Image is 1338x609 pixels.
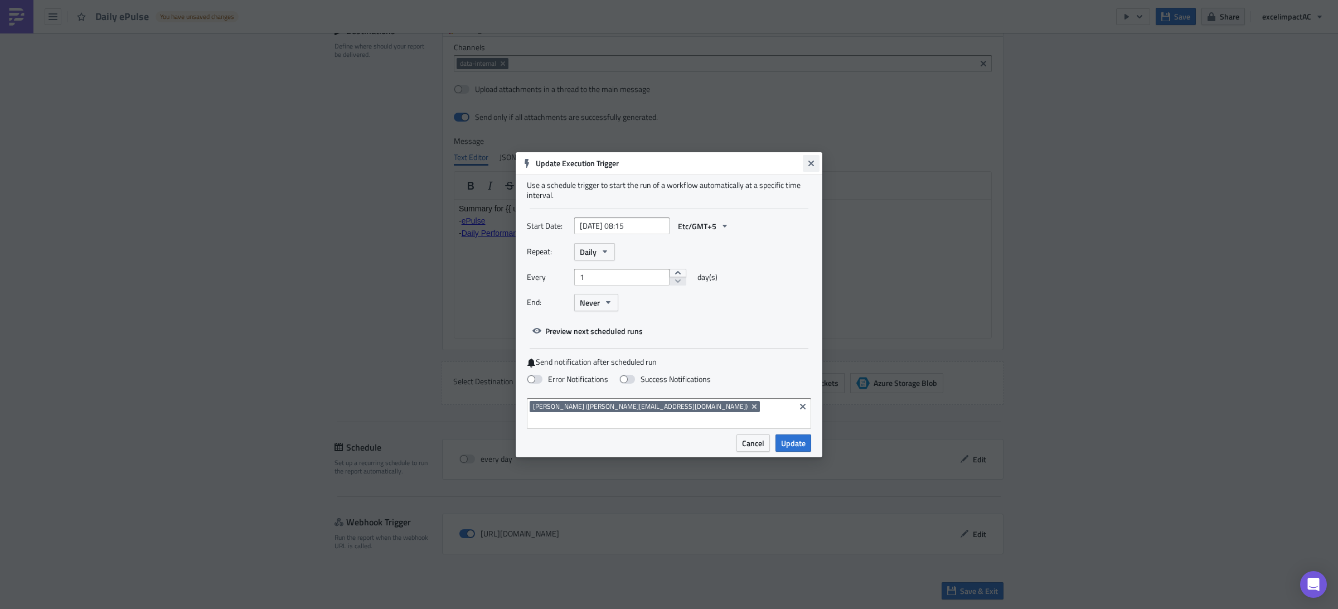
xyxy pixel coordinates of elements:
[527,243,569,260] label: Repeat:
[4,17,7,26] span: -
[536,158,803,168] h6: Update Execution Trigger
[781,437,806,449] span: Update
[4,4,532,38] body: Rich Text Area. Press ALT-0 for help.
[580,297,600,308] span: Never
[527,357,811,368] label: Send notification after scheduled run
[697,269,718,286] span: day(s)
[527,269,569,286] label: Every
[736,434,770,452] button: Cancel
[580,246,597,258] span: Daily
[670,269,686,278] button: increment
[527,217,569,234] label: Start Date:
[4,4,129,13] span: Summary for {{ utils.ds_yesterday }}
[545,325,643,337] span: Preview next scheduled runs
[678,220,716,232] span: Etc/GMT+5
[527,374,608,384] label: Error Notifications
[672,217,735,235] button: Etc/GMT+5
[742,437,764,449] span: Cancel
[1300,571,1327,598] div: Open Intercom Messenger
[775,434,811,452] button: Update
[527,322,648,340] button: Preview next scheduled runs
[7,17,31,26] a: ePulse
[527,180,811,200] div: Use a schedule trigger to start the run of a workflow automatically at a specific time interval.
[527,294,569,311] label: End:
[619,374,711,384] label: Success Notifications
[670,277,686,286] button: decrement
[574,217,670,234] input: YYYY-MM-DD HH:mm
[796,400,809,413] button: Clear selected items
[574,243,615,260] button: Daily
[750,401,760,412] button: Remove Tag
[533,402,748,411] span: [PERSON_NAME] ([PERSON_NAME][EMAIL_ADDRESS][DOMAIN_NAME])
[7,29,71,38] a: Daily Performance
[4,29,7,38] span: -
[803,155,820,172] button: Close
[574,294,618,311] button: Never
